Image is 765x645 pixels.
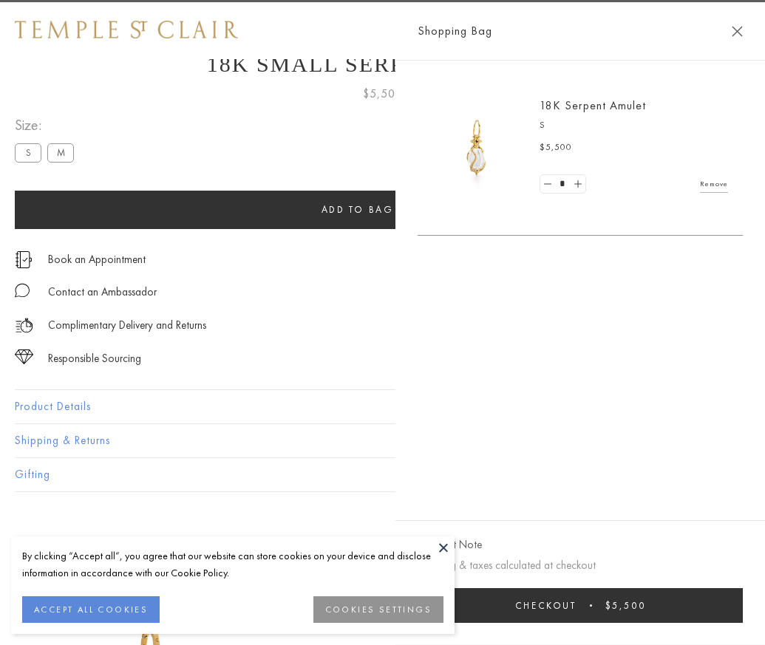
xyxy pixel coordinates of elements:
[22,547,443,581] div: By clicking “Accept all”, you agree that our website can store cookies on your device and disclos...
[15,143,41,162] label: S
[15,113,80,137] span: Size:
[515,599,577,612] span: Checkout
[15,251,33,268] img: icon_appointment.svg
[47,143,74,162] label: M
[732,26,743,37] button: Close Shopping Bag
[313,596,443,623] button: COOKIES SETTINGS
[48,251,146,267] a: Book an Appointment
[570,175,585,194] a: Set quantity to 2
[540,175,555,194] a: Set quantity to 0
[540,98,646,113] a: 18K Serpent Amulet
[15,21,238,38] img: Temple St. Clair
[15,458,750,491] button: Gifting
[15,52,750,77] h1: 18K Small Serpent Amulet
[15,424,750,457] button: Shipping & Returns
[15,390,750,423] button: Product Details
[48,316,206,335] p: Complimentary Delivery and Returns
[322,203,394,216] span: Add to bag
[700,176,728,192] a: Remove
[48,283,157,301] div: Contact an Ambassador
[418,556,743,575] p: Shipping & taxes calculated at checkout
[15,191,700,229] button: Add to bag
[48,349,141,368] div: Responsible Sourcing
[15,283,30,298] img: MessageIcon-01_2.svg
[363,84,403,103] span: $5,500
[15,349,33,364] img: icon_sourcing.svg
[22,596,160,623] button: ACCEPT ALL COOKIES
[605,599,646,612] span: $5,500
[540,140,572,155] span: $5,500
[15,316,33,335] img: icon_delivery.svg
[432,103,521,192] img: P51836-E11SERPPV
[540,118,728,133] p: S
[418,536,482,554] button: Add Gift Note
[418,21,492,41] span: Shopping Bag
[418,588,743,623] button: Checkout $5,500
